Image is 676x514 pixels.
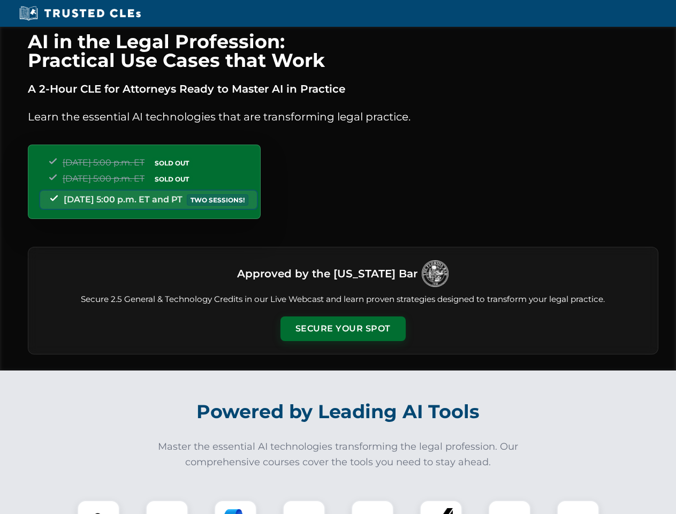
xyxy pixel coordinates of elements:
p: Secure 2.5 General & Technology Credits in our Live Webcast and learn proven strategies designed ... [41,293,645,306]
p: Learn the essential AI technologies that are transforming legal practice. [28,108,658,125]
p: Master the essential AI technologies transforming the legal profession. Our comprehensive courses... [151,439,526,470]
img: Trusted CLEs [16,5,144,21]
span: SOLD OUT [151,173,193,185]
h3: Approved by the [US_STATE] Bar [237,264,417,283]
span: [DATE] 5:00 p.m. ET [63,173,145,184]
p: A 2-Hour CLE for Attorneys Ready to Master AI in Practice [28,80,658,97]
h2: Powered by Leading AI Tools [42,393,635,430]
h1: AI in the Legal Profession: Practical Use Cases that Work [28,32,658,70]
span: SOLD OUT [151,157,193,169]
span: [DATE] 5:00 p.m. ET [63,157,145,168]
button: Secure Your Spot [280,316,406,341]
img: Logo [422,260,449,287]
